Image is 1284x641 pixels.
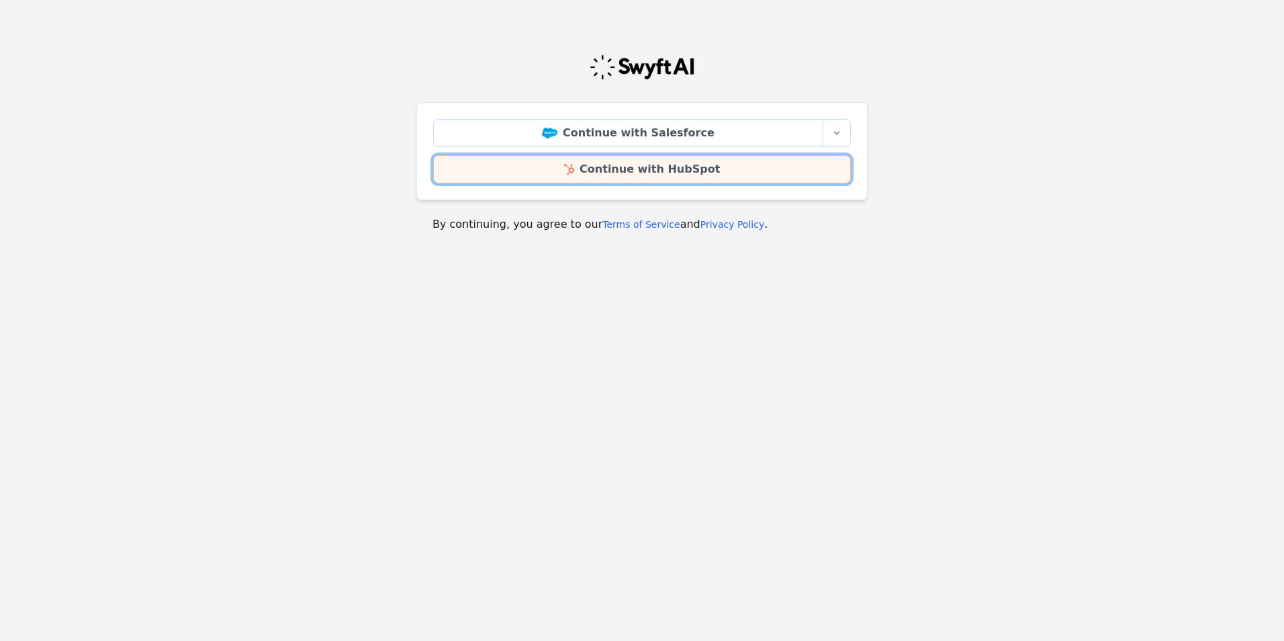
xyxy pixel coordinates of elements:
[602,219,680,230] a: Terms of Service
[564,164,574,175] img: HubSpot
[542,128,557,138] img: Salesforce
[589,54,695,81] img: Swyft Logo
[432,216,852,232] p: By continuing, you agree to our and .
[433,155,851,183] a: Continue with HubSpot
[700,219,764,230] a: Privacy Policy
[433,119,823,147] a: Continue with Salesforce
